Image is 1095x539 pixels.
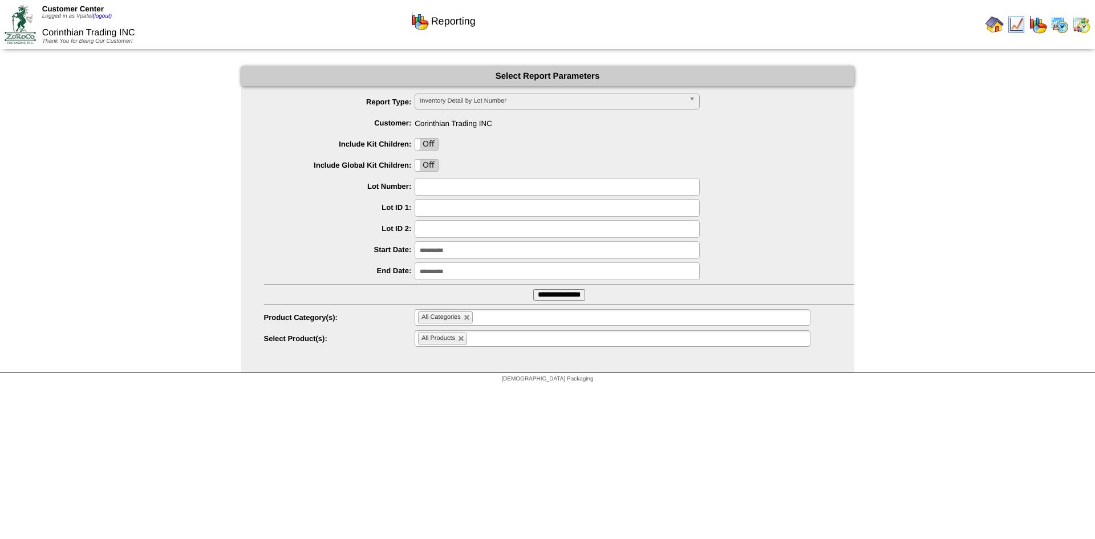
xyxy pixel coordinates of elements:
[421,314,460,321] span: All Categories
[1029,15,1047,34] img: graph.gif
[415,160,438,171] label: Off
[264,313,415,322] label: Product Category(s):
[1051,15,1069,34] img: calendarprod.gif
[1007,15,1025,34] img: line_graph.gif
[42,28,135,38] span: Corinthian Trading INC
[1072,15,1090,34] img: calendarinout.gif
[42,5,104,13] span: Customer Center
[421,335,455,342] span: All Products
[264,266,415,275] label: End Date:
[985,15,1004,34] img: home.gif
[264,119,415,127] label: Customer:
[420,94,684,108] span: Inventory Detail by Lot Number
[415,159,439,172] div: OnOff
[264,224,415,233] label: Lot ID 2:
[42,38,133,44] span: Thank You for Being Our Customer!
[5,5,36,43] img: ZoRoCo_Logo(Green%26Foil)%20jpg.webp
[92,13,112,19] a: (logout)
[415,139,438,150] label: Off
[431,15,476,27] span: Reporting
[241,66,854,86] div: Select Report Parameters
[501,376,593,382] span: [DEMOGRAPHIC_DATA] Packaging
[415,138,439,151] div: OnOff
[264,161,415,169] label: Include Global Kit Children:
[42,13,112,19] span: Logged in as Vpatel
[264,203,415,212] label: Lot ID 1:
[264,98,415,106] label: Report Type:
[264,140,415,148] label: Include Kit Children:
[264,115,854,128] span: Corinthian Trading INC
[264,182,415,191] label: Lot Number:
[264,334,415,343] label: Select Product(s):
[264,245,415,254] label: Start Date:
[411,12,429,30] img: graph.gif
